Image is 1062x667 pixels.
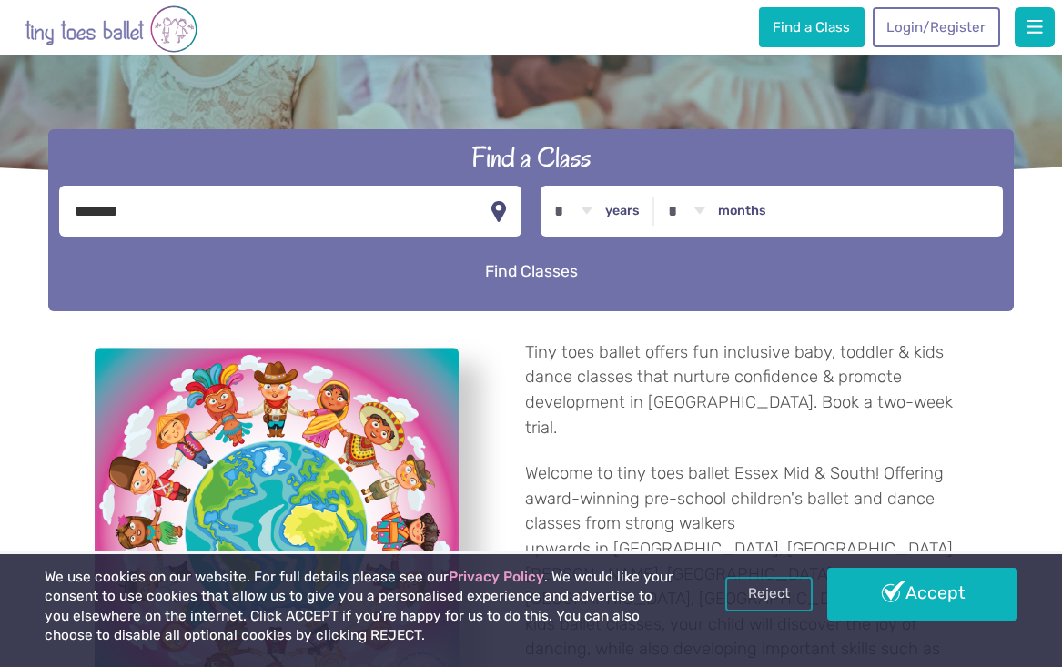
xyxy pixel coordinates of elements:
img: tiny toes ballet [25,4,197,55]
p: We use cookies on our website. For full details please see our . We would like your consent to us... [45,568,677,646]
a: Privacy Policy [449,569,544,585]
label: years [605,203,640,219]
h2: Find a Class [59,139,1002,176]
a: Find a Class [759,7,865,47]
a: Reject [725,577,813,611]
p: Tiny toes ballet offers fun inclusive baby, toddler & kids dance classes that nurture confidence ... [525,340,968,440]
button: Find Classes [59,246,1002,297]
a: Accept [827,568,1017,621]
label: months [718,203,766,219]
a: Login/Register [873,7,1000,47]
